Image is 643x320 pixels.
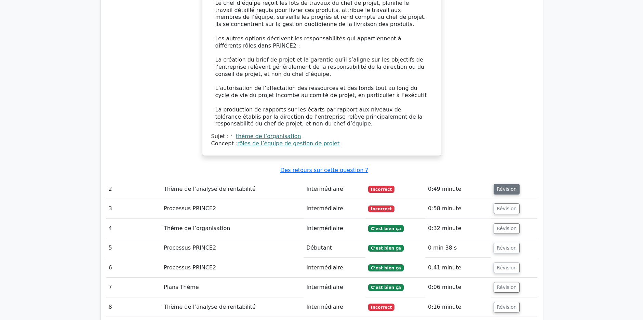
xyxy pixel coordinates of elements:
td: 3 [106,199,161,218]
span: Incorrect [368,205,394,212]
td: Intermédiaire [304,297,365,317]
span: C’est bien ça [368,284,403,291]
button: Révision [494,184,520,195]
td: Processus PRINCE2 [161,199,304,218]
td: Thème de l’analyse de rentabilité [161,179,304,199]
td: Intermédiaire [304,199,365,218]
button: Révision [494,243,520,253]
button: Révision [494,203,520,214]
span: C’est bien ça [368,264,403,271]
td: 0:58 minute [425,199,491,218]
span: Incorrect [368,304,394,310]
td: Thème de l’analyse de rentabilité [161,297,304,317]
td: 6 [106,258,161,278]
td: 2 [106,179,161,199]
td: 5 [106,238,161,258]
td: 0:49 minute [425,179,491,199]
td: 0:06 minute [425,278,491,297]
font: Sujet : [211,133,301,139]
td: 0:32 minute [425,219,491,238]
button: Révision [494,282,520,293]
td: 7 [106,278,161,297]
span: C’est bien ça [368,225,403,232]
td: Processus PRINCE2 [161,258,304,278]
button: Révision [494,223,520,234]
td: Intermédiaire [304,258,365,278]
td: 0:41 minute [425,258,491,278]
font: Concept : [211,140,340,147]
span: C’est bien ça [368,245,403,252]
a: rôles de l’équipe de gestion de projet [237,140,339,147]
td: Thème de l’organisation [161,219,304,238]
td: 0 min 38 s [425,238,491,258]
td: Processus PRINCE2 [161,238,304,258]
td: 4 [106,219,161,238]
a: thème de l’organisation [236,133,301,139]
a: Des retours sur cette question ? [280,167,368,173]
td: Intermédiaire [304,179,365,199]
button: Révision [494,263,520,273]
td: Plans Thème [161,278,304,297]
td: Intermédiaire [304,219,365,238]
td: Débutant [304,238,365,258]
td: 0:16 minute [425,297,491,317]
td: Intermédiaire [304,278,365,297]
td: 8 [106,297,161,317]
button: Révision [494,302,520,312]
span: Incorrect [368,186,394,192]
